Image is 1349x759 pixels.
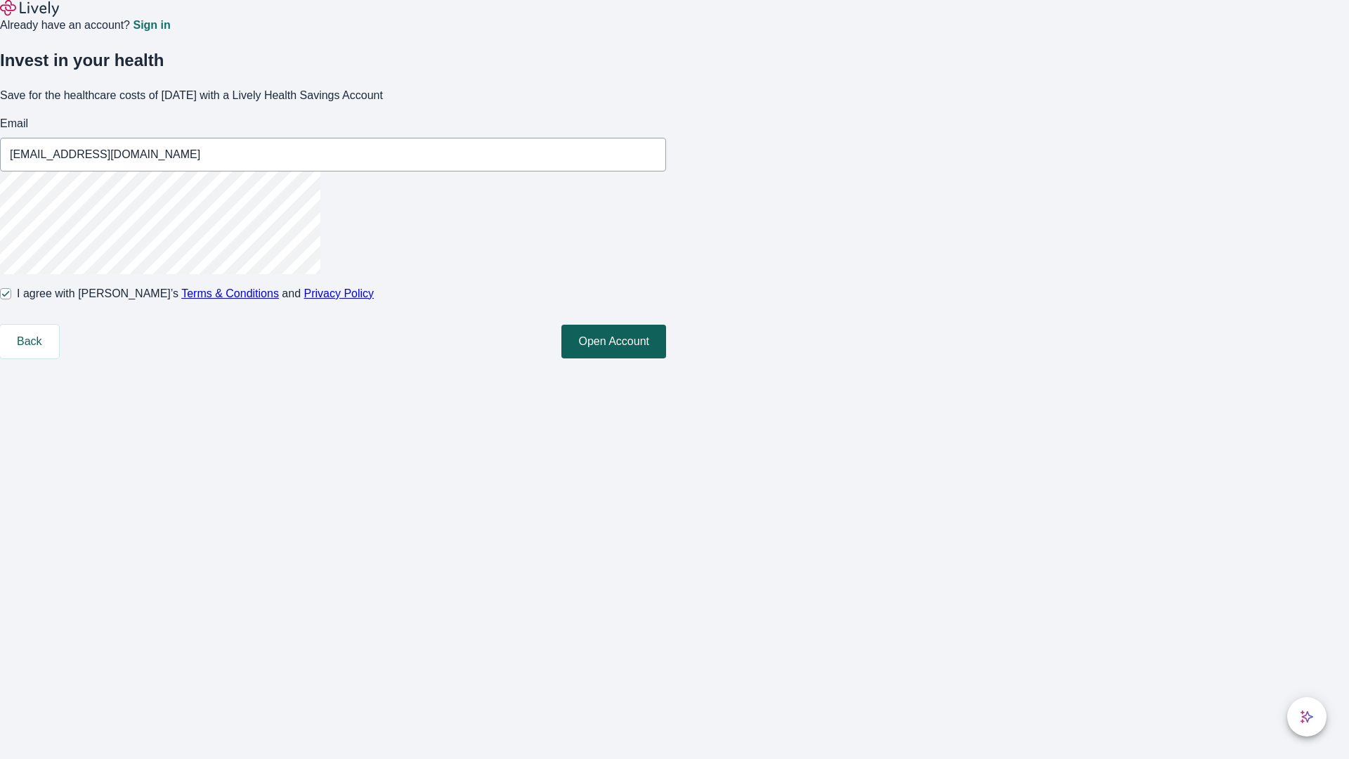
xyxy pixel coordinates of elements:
button: Open Account [561,325,666,358]
button: chat [1287,697,1327,737]
a: Privacy Policy [304,287,374,299]
span: I agree with [PERSON_NAME]’s and [17,285,374,302]
a: Sign in [133,20,170,31]
a: Terms & Conditions [181,287,279,299]
svg: Lively AI Assistant [1300,710,1314,724]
